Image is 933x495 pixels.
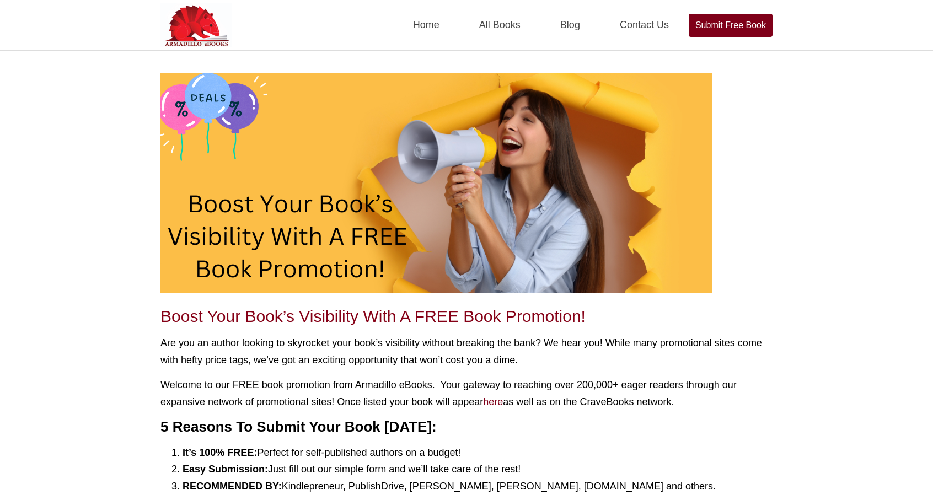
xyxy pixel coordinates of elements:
[689,14,773,37] a: Submit Free Book
[160,3,232,47] img: Armadilloebooks
[183,478,773,495] li: Kindlepreneur, PublishDrive, [PERSON_NAME], [PERSON_NAME], [DOMAIN_NAME] and others.
[160,73,712,293] img: Boost Your Book’s Visibility With A FREE Book Promotion!
[160,307,586,325] a: Boost Your Book’s Visibility With A FREE Book Promotion!
[183,447,257,458] strong: It’s 100% FREE:
[183,464,268,475] strong: Easy Submission:
[183,461,773,478] li: Just fill out our simple form and we’ll take care of the rest!
[183,481,282,492] strong: RECOMMENDED BY:
[160,418,437,435] strong: 5 Reasons To Submit Your Book [DATE]:
[160,376,773,410] p: Welcome to our FREE book promotion from Armadillo eBooks. Your gateway to reaching over 200,000+ ...
[483,396,503,407] a: here
[160,335,773,368] p: Are you an author looking to skyrocket your book’s visibility without breaking the bank? We hear ...
[183,444,773,461] li: Perfect for self-published authors on a budget!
